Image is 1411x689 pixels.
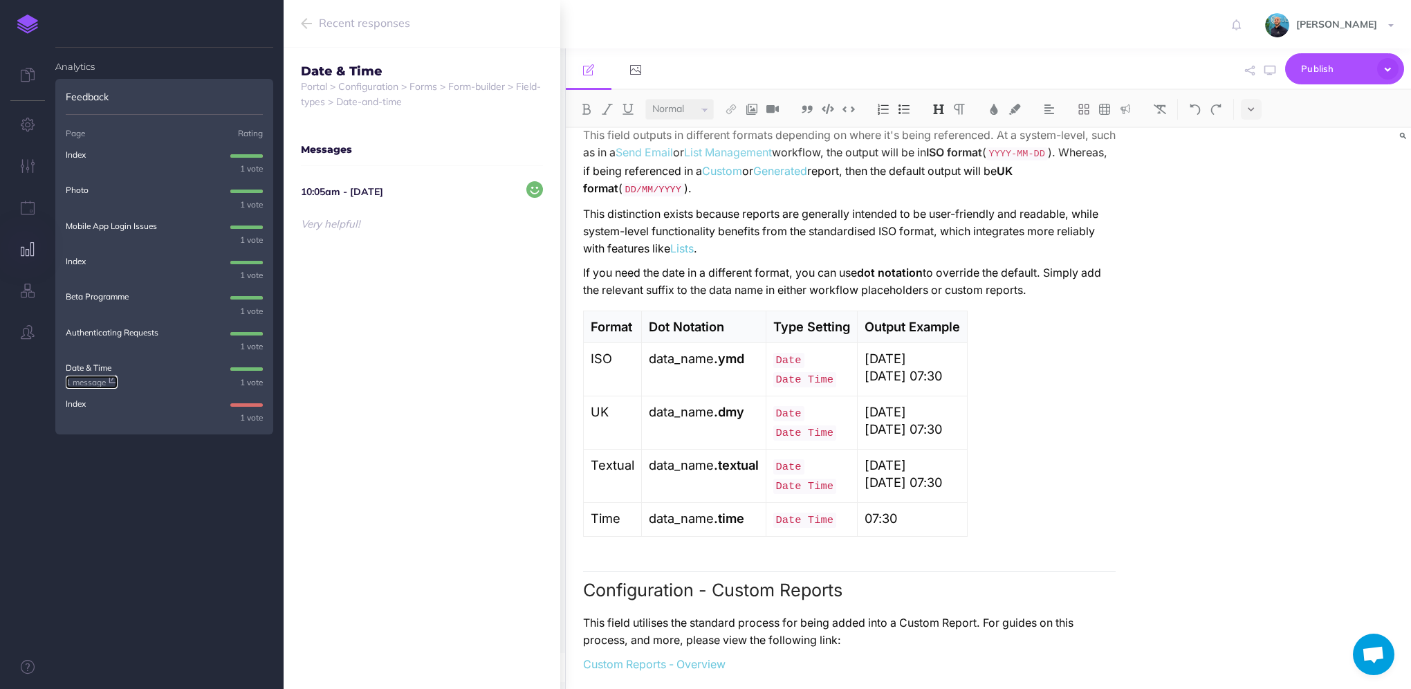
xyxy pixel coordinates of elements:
[773,372,836,387] code: Date Time
[766,104,779,115] img: Add video button
[230,233,263,246] p: 1 vote
[230,340,263,353] p: 1 vote
[649,350,759,367] p: data_name
[230,304,263,318] p: 1 vote
[1189,104,1201,115] img: Undo
[1119,104,1132,115] img: Callout dropdown menu button
[714,457,759,472] strong: .textual
[714,351,744,366] strong: .ymd
[66,148,86,161] p: Index
[319,15,410,33] p: Recent responses
[773,425,836,441] code: Date Time
[301,145,543,155] h5: Messages
[66,361,111,374] p: Date & Time
[865,457,960,474] p: [DATE]
[822,104,834,114] img: Code block button
[66,219,157,232] p: Mobile App Login Issues
[773,479,836,494] code: Date Time
[301,216,543,232] p: Very helpful!
[1154,104,1166,115] img: Clear styles button
[616,146,673,159] a: Send Email
[986,147,1048,160] code: YYYY-MM-DD
[622,183,684,196] code: DD/MM/YYYY
[773,319,850,334] strong: Type Setting
[583,571,1116,600] h2: Configuration - Custom Reports
[301,79,543,110] p: Portal > Configuration > Forms > Form-builder > Field-types > Date-and-time
[1301,58,1370,80] span: Publish
[591,319,632,334] strong: Format
[230,376,263,389] p: 1 vote
[301,65,543,79] h4: Date & Time
[725,104,737,115] img: Link button
[230,198,263,211] p: 1 vote
[865,403,960,421] p: [DATE]
[66,183,89,196] p: Photo
[865,319,960,334] strong: Output Example
[580,104,593,115] img: Bold button
[898,104,910,115] img: Unordered list button
[1353,634,1394,675] a: Open chat
[865,510,960,527] p: 07:30
[66,290,129,303] p: Beta Programme
[17,15,38,34] img: logo-mark.svg
[1008,104,1021,115] img: Text background color button
[714,404,744,419] strong: .dmy
[66,255,86,268] p: Index
[932,104,945,115] img: Headings dropdown button
[1265,13,1289,37] img: 925838e575eb33ea1a1ca055db7b09b0.jpg
[773,406,804,421] code: Date
[1289,18,1384,30] span: [PERSON_NAME]
[601,104,614,115] img: Italic button
[583,205,1116,257] p: This distinction exists because reports are generally intended to be user-friendly and readable, ...
[670,242,694,255] a: Lists
[649,510,759,527] p: data_name
[649,457,759,474] p: data_name
[238,127,263,140] p: Rating
[953,104,966,115] img: Paragraph button
[746,104,758,115] img: Add image button
[1098,104,1111,115] img: Create table button
[591,510,634,527] p: Time
[591,457,634,474] p: Textual
[1043,104,1055,115] img: Alignment dropdown menu button
[66,376,118,389] a: 1 message
[622,104,634,115] img: Underline button
[649,403,759,421] p: data_name
[1285,53,1404,84] button: Publish
[66,127,85,140] p: Page
[842,104,855,114] img: Inline code button
[926,146,982,159] strong: ISO format
[66,397,86,410] p: Index
[230,162,263,175] p: 1 vote
[865,474,960,491] p: [DATE] 07:30
[865,350,960,367] p: [DATE]
[66,326,158,339] p: Authenticating Requests
[865,367,960,385] p: [DATE] 07:30
[773,513,836,528] code: Date Time
[702,165,742,178] a: Custom
[865,421,960,438] p: [DATE] 07:30
[583,614,1116,649] p: This field utilises the standard process for being added into a Custom Report. For guides on this...
[583,658,726,671] a: Custom Reports - Overview
[55,79,273,115] div: Feedback
[583,264,1116,299] p: If you need the date in a different format, you can use to override the default. Simply add the r...
[753,165,807,178] a: Generated
[591,403,634,421] p: UK
[773,353,804,368] code: Date
[877,104,889,115] img: Ordered list button
[583,165,1015,195] strong: UK format
[649,319,724,334] strong: Dot Notation
[591,350,634,367] p: ISO
[1210,104,1222,115] img: Redo
[684,146,772,159] a: List Management
[301,184,383,199] strong: 10:05am - [DATE]
[988,104,1000,115] img: Text color button
[55,48,273,71] h4: Analytics
[230,268,263,282] p: 1 vote
[801,104,813,115] img: Blockquote button
[230,411,263,424] p: 1 vote
[583,127,1116,199] p: This field outputs in different formats depending on where it's being referenced. At a system-lev...
[714,511,744,526] strong: .time
[857,266,923,279] strong: dot notation
[773,459,804,475] code: Date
